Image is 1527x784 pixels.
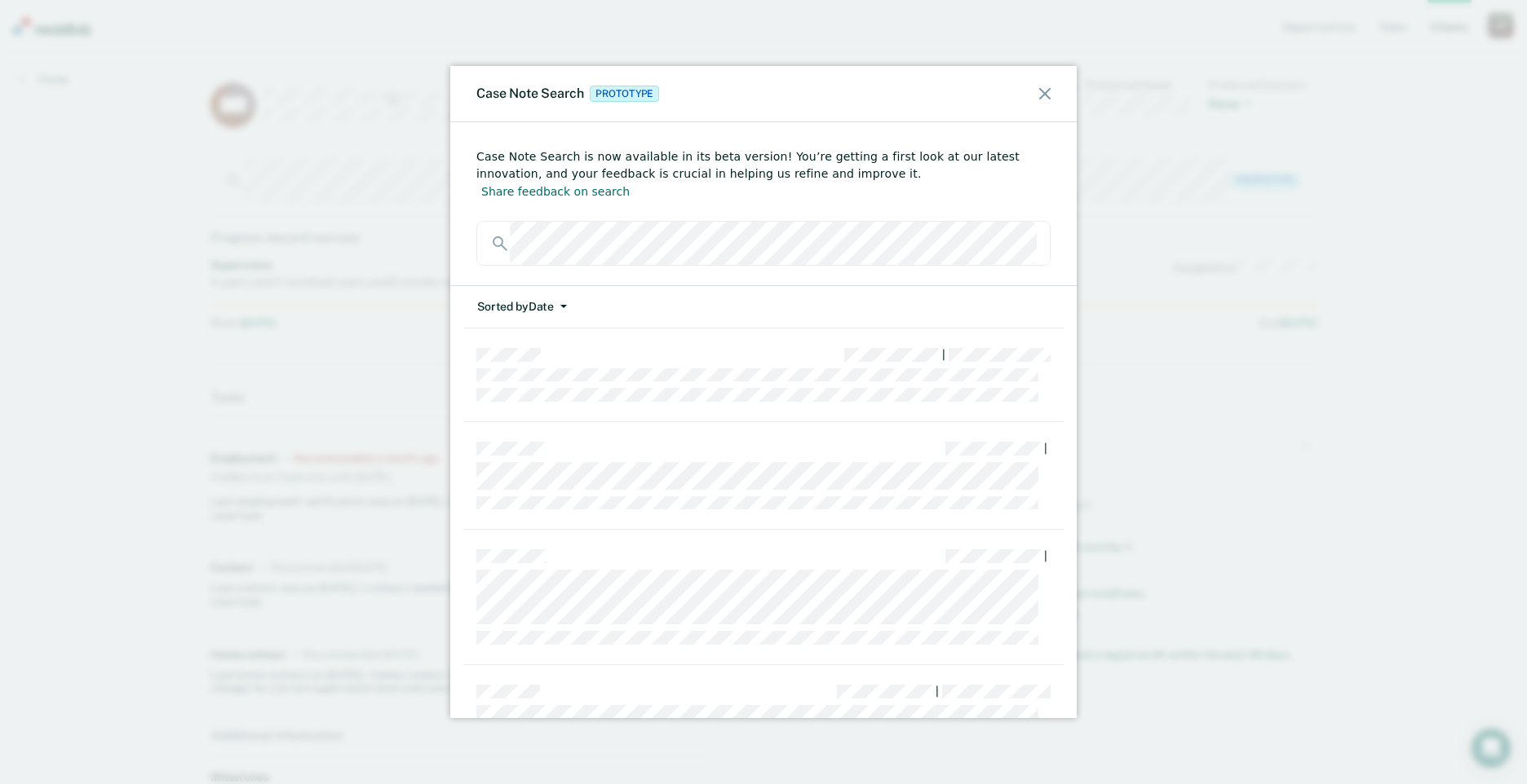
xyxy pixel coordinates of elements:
div: | [1044,442,1047,456]
button: Share feedback on search [476,183,635,201]
div: | [1044,549,1047,563]
div: Case Note Search [476,86,662,102]
div: Case Note Search is now available in its beta version! You’re getting a first look at our latest ... [476,148,1051,201]
div: | [936,685,939,698]
span: Prototype [590,86,659,102]
button: Sorted byDate [476,286,568,328]
div: | [942,348,945,362]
